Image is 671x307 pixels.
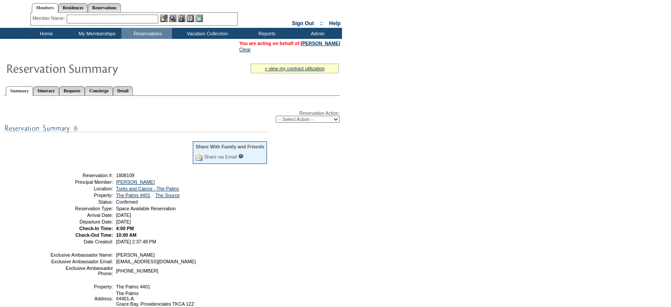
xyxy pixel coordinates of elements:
[50,206,113,211] td: Reservation Type:
[121,28,172,39] td: Reservations
[75,232,113,238] strong: Check-Out Time:
[50,199,113,205] td: Status:
[238,154,244,159] input: What is this?
[116,212,131,218] span: [DATE]
[85,86,112,95] a: Concierge
[169,15,176,22] img: View
[116,268,158,273] span: [PHONE_NUMBER]
[58,3,88,12] a: Residences
[50,259,113,264] td: Exclusive Ambassador Email:
[160,15,168,22] img: b_edit.gif
[116,291,194,307] span: The Palms #4401-A Grace Bay, Providenciales TKCA 1ZZ
[116,226,134,231] span: 4:00 PM
[195,15,203,22] img: b_calculator.gif
[204,154,237,159] a: Share via Email
[50,212,113,218] td: Arrival Date:
[320,20,323,27] span: ::
[116,259,196,264] span: [EMAIL_ADDRESS][DOMAIN_NAME]
[301,41,340,46] a: [PERSON_NAME]
[33,15,67,22] div: Member Name:
[33,86,59,95] a: Itinerary
[4,110,340,123] div: Reservation Action:
[195,144,264,149] div: Share With Family and Friends
[116,186,179,191] a: Turks and Caicos - The Palms
[178,15,185,22] img: Impersonate
[20,28,71,39] td: Home
[291,28,342,39] td: Admin
[239,41,340,46] span: You are acting on behalf of:
[32,3,59,13] a: Members
[329,20,341,27] a: Help
[50,219,113,224] td: Departure Date:
[4,123,269,134] img: subTtlResSummary.gif
[50,173,113,178] td: Reservation #:
[59,86,85,95] a: Requests
[116,252,155,258] span: [PERSON_NAME]
[116,173,135,178] span: 1808109
[239,47,251,52] a: Clear
[265,66,325,71] a: » view my contract utilization
[50,239,113,244] td: Date Created:
[50,193,113,198] td: Property:
[113,86,133,95] a: Detail
[116,219,131,224] span: [DATE]
[88,3,121,12] a: Reservations
[116,284,150,289] span: The Palms 4401
[6,86,33,96] a: Summary
[71,28,121,39] td: My Memberships
[240,28,291,39] td: Reports
[50,186,113,191] td: Location:
[155,193,180,198] a: The Source
[292,20,314,27] a: Sign Out
[116,232,136,238] span: 10:00 AM
[6,59,182,77] img: Reservaton Summary
[50,284,113,289] td: Property:
[116,179,155,185] a: [PERSON_NAME]
[116,199,138,205] span: Confirmed
[50,265,113,276] td: Exclusive Ambassador Phone:
[79,226,113,231] strong: Check-In Time:
[50,252,113,258] td: Exclusive Ambassador Name:
[172,28,240,39] td: Vacation Collection
[187,15,194,22] img: Reservations
[116,239,156,244] span: [DATE] 2:37:48 PM
[116,193,150,198] a: The Palms 4401
[50,179,113,185] td: Principal Member:
[50,291,113,307] td: Address:
[116,206,176,211] span: Space Available Reservation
